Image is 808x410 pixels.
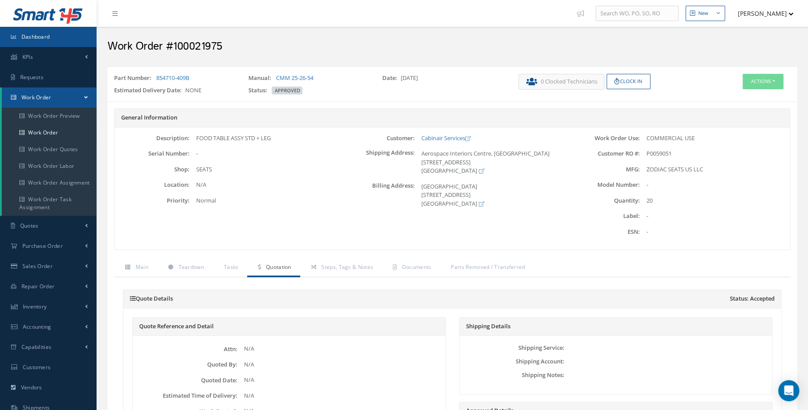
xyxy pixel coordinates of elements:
span: Status: Accepted [730,295,775,302]
span: Requests [20,73,43,81]
label: Work Order Use: [565,135,640,142]
h5: Quote Reference and Detail [139,323,439,330]
div: N/A [237,392,443,400]
span: Work Order [22,94,51,101]
label: Priority: [115,197,190,204]
label: Quantity: [565,197,640,204]
label: ESN: [565,229,640,235]
a: Parts Removed / Transferred [440,259,534,277]
a: Documents [382,259,440,277]
div: - [640,212,790,221]
span: Teardown [178,263,204,271]
label: MFG: [565,166,640,173]
span: Purchase Order [22,242,63,250]
label: Quoted By: [135,361,237,368]
span: 0 Clocked Technicians [540,77,597,86]
span: Repair Order [22,283,55,290]
span: - [196,149,198,157]
label: Attn: [135,346,237,352]
span: Accounting [23,323,51,330]
div: FOOD TABLE ASSY STD + LEG [190,134,340,143]
h5: General Information [121,114,783,121]
label: Date: [382,74,401,83]
span: Quotation [266,263,291,271]
a: Steps, Tags & Notes [300,259,382,277]
a: CMM 25-26-54 [276,74,313,82]
div: COMMERCIAL USE [640,134,790,143]
a: Work Order [2,124,97,141]
label: Billing Address: [340,182,415,208]
label: Shop: [115,166,190,173]
label: Shipping Notes: [462,372,564,378]
a: Quotation [247,259,300,277]
div: N/A [237,376,443,385]
div: N/A [190,181,340,189]
div: New [698,10,708,17]
label: Status: [248,86,270,95]
button: Actions [743,74,783,89]
label: Shipping Account: [462,358,564,365]
a: Work Order [2,87,97,108]
button: [PERSON_NAME] [729,5,794,22]
label: Quoted Date: [135,377,237,384]
div: ZODIAC SEATS US LLC [640,165,790,174]
button: 0 Clocked Technicians [518,74,604,90]
span: Documents [402,263,431,271]
span: Capabilities [22,343,52,351]
a: Work Order Assignment [2,174,97,191]
div: NONE [108,86,241,98]
label: Description: [115,135,190,142]
h5: Shipping Details [466,323,766,330]
div: N/A [237,345,443,353]
label: Location: [115,181,190,188]
span: Customers [23,363,51,371]
label: Shipping Address: [340,149,415,175]
label: Serial Number: [115,150,190,157]
span: Main [136,263,148,271]
div: 20 [640,196,790,205]
label: Customer: [340,135,415,142]
span: Steps, Tags & Notes [321,263,373,271]
a: Teardown [157,259,213,277]
label: Part Number: [114,74,155,83]
span: Dashboard [22,33,50,40]
span: Quotes [20,222,39,229]
label: Label: [565,213,640,219]
span: Tasks [224,263,239,271]
a: 854710-409B [156,74,189,82]
span: Vendors [21,384,42,391]
span: Parts Removed / Transferred [451,263,525,271]
div: Normal [190,196,340,205]
span: KPIs [22,53,33,61]
div: SEATS [190,165,340,174]
div: Aerospace Interiors Centre, [GEOGRAPHIC_DATA] [STREET_ADDRESS] [GEOGRAPHIC_DATA] [415,149,565,175]
div: N/A [237,360,443,369]
a: Work Order Task Assignment [2,191,97,216]
button: Clock In [607,74,650,89]
label: Estimated Delivery Date: [114,86,185,95]
div: [GEOGRAPHIC_DATA] [STREET_ADDRESS] [GEOGRAPHIC_DATA] [415,182,565,208]
input: Search WO, PO, SO, RO [596,6,679,22]
a: Cabinair Services [421,134,470,142]
div: [DATE] [376,74,510,86]
label: Estimated Time of Delivery: [135,392,237,399]
h2: Work Order #100021975 [108,40,797,53]
span: P0059051 [646,149,672,157]
label: Manual: [248,74,274,83]
a: Main [114,259,157,277]
a: Quote Details [130,294,173,302]
div: - [640,181,790,189]
span: Inventory [23,303,47,310]
a: Work Order Labor [2,158,97,174]
a: Work Order Preview [2,108,97,124]
div: Open Intercom Messenger [778,380,799,401]
label: Customer RO #: [565,150,640,157]
div: - [640,228,790,236]
label: Model Number: [565,181,640,188]
label: Shipping Service: [462,345,564,351]
a: Tasks [213,259,248,277]
span: Sales Order [22,262,53,270]
a: Work Order Quotes [2,141,97,158]
button: New [686,6,725,21]
span: APPROVED [272,87,302,94]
